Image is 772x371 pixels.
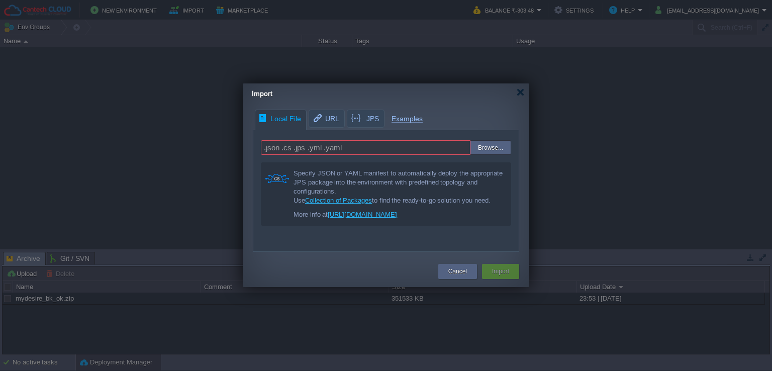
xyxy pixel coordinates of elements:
span: URL [312,110,339,127]
span: Examples [392,110,423,123]
span: Import [252,89,272,98]
button: Import [492,266,509,276]
a: [URL][DOMAIN_NAME] [328,211,397,218]
div: More info at [294,210,505,219]
div: Specify JSON or YAML manifest to automatically deploy the appropriate JPS package into the enviro... [294,169,505,205]
span: JPS [350,110,379,127]
button: Cancel [448,266,467,276]
a: Collection of Packages [305,197,372,204]
span: Local File [258,110,301,128]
